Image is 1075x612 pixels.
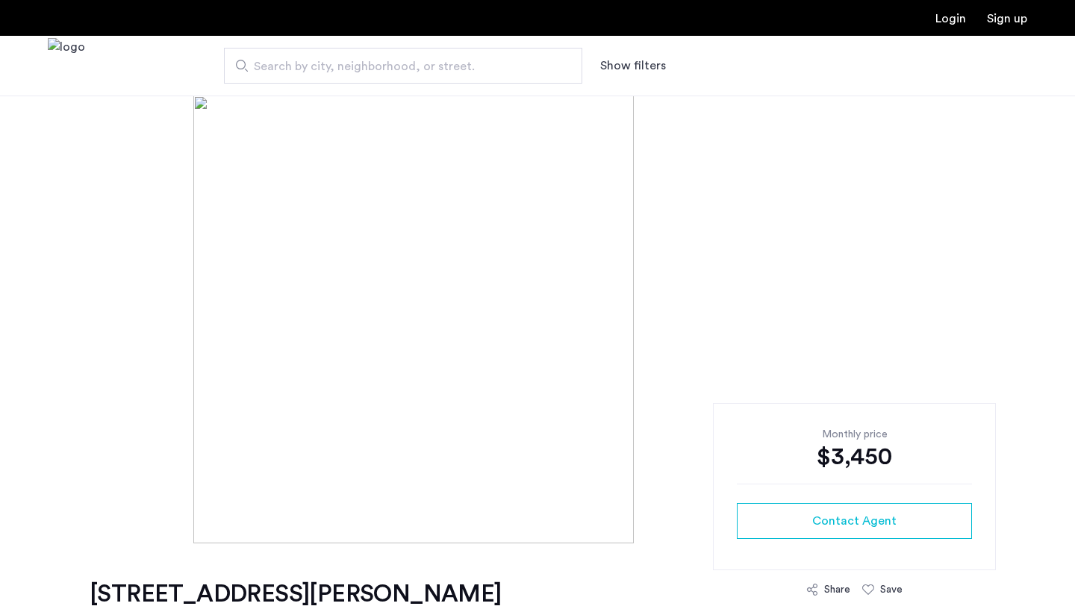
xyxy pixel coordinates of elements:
div: $3,450 [737,442,972,472]
img: logo [48,38,85,94]
div: Share [824,582,850,597]
a: Registration [987,13,1027,25]
span: Contact Agent [812,512,897,530]
span: Search by city, neighborhood, or street. [254,57,540,75]
a: Login [935,13,966,25]
button: Show or hide filters [600,57,666,75]
h1: [STREET_ADDRESS][PERSON_NAME] [90,579,502,609]
div: Save [880,582,903,597]
img: [object%20Object] [193,96,882,543]
input: Apartment Search [224,48,582,84]
div: Monthly price [737,427,972,442]
button: button [737,503,972,539]
a: Cazamio Logo [48,38,85,94]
